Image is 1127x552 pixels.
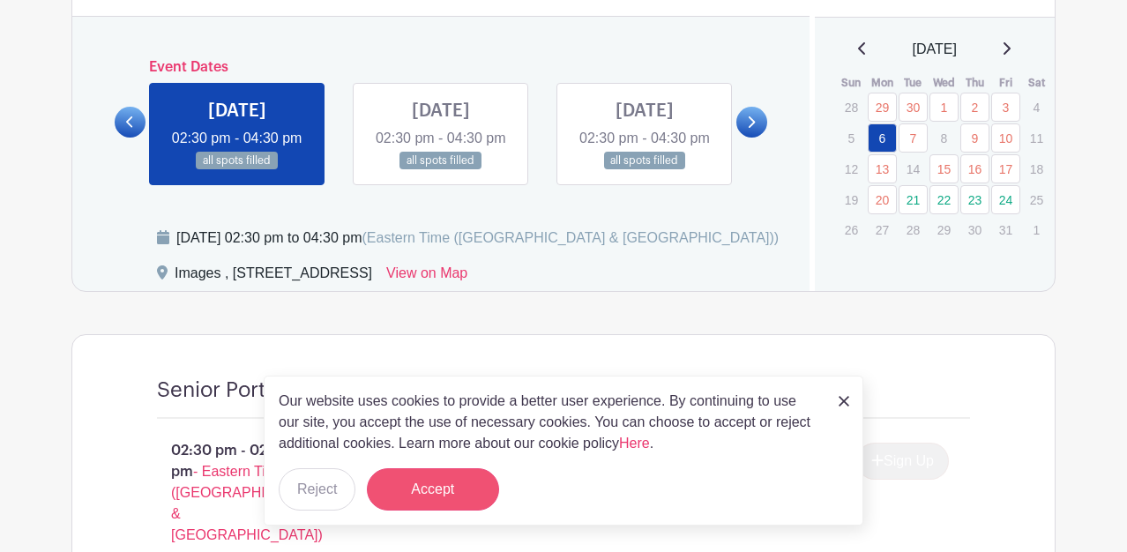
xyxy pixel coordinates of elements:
[867,74,898,92] th: Mon
[899,216,928,243] p: 28
[960,154,989,183] a: 16
[929,93,959,122] a: 1
[898,74,929,92] th: Tue
[959,74,990,92] th: Thu
[868,123,897,153] a: 6
[960,123,989,153] a: 9
[1022,124,1051,152] p: 11
[899,185,928,214] a: 21
[868,185,897,214] a: 20
[991,93,1020,122] a: 3
[1022,155,1051,183] p: 18
[367,468,499,511] button: Accept
[929,124,959,152] p: 8
[929,216,959,243] p: 29
[279,468,355,511] button: Reject
[929,74,959,92] th: Wed
[990,74,1021,92] th: Fri
[913,39,957,60] span: [DATE]
[146,59,736,76] h6: Event Dates
[1022,186,1051,213] p: 25
[929,185,959,214] a: 22
[619,436,650,451] a: Here
[868,216,897,243] p: 27
[960,216,989,243] p: 30
[837,93,866,121] p: 28
[868,93,897,122] a: 29
[837,216,866,243] p: 26
[899,123,928,153] a: 7
[1021,74,1052,92] th: Sat
[279,391,820,454] p: Our website uses cookies to provide a better user experience. By continuing to use our site, you ...
[837,124,866,152] p: 5
[175,263,372,291] div: Images , [STREET_ADDRESS]
[991,216,1020,243] p: 31
[991,185,1020,214] a: 24
[991,154,1020,183] a: 17
[157,377,435,403] h4: Senior Portrait Appointment
[991,123,1020,153] a: 10
[960,185,989,214] a: 23
[929,154,959,183] a: 15
[899,93,928,122] a: 30
[868,154,897,183] a: 13
[837,155,866,183] p: 12
[839,396,849,407] img: close_button-5f87c8562297e5c2d7936805f587ecaba9071eb48480494691a3f1689db116b3.svg
[176,228,779,249] div: [DATE] 02:30 pm to 04:30 pm
[836,74,867,92] th: Sun
[837,186,866,213] p: 19
[960,93,989,122] a: 2
[1022,216,1051,243] p: 1
[171,464,323,542] span: - Eastern Time ([GEOGRAPHIC_DATA] & [GEOGRAPHIC_DATA])
[386,263,467,291] a: View on Map
[362,230,779,245] span: (Eastern Time ([GEOGRAPHIC_DATA] & [GEOGRAPHIC_DATA]))
[1022,93,1051,121] p: 4
[899,155,928,183] p: 14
